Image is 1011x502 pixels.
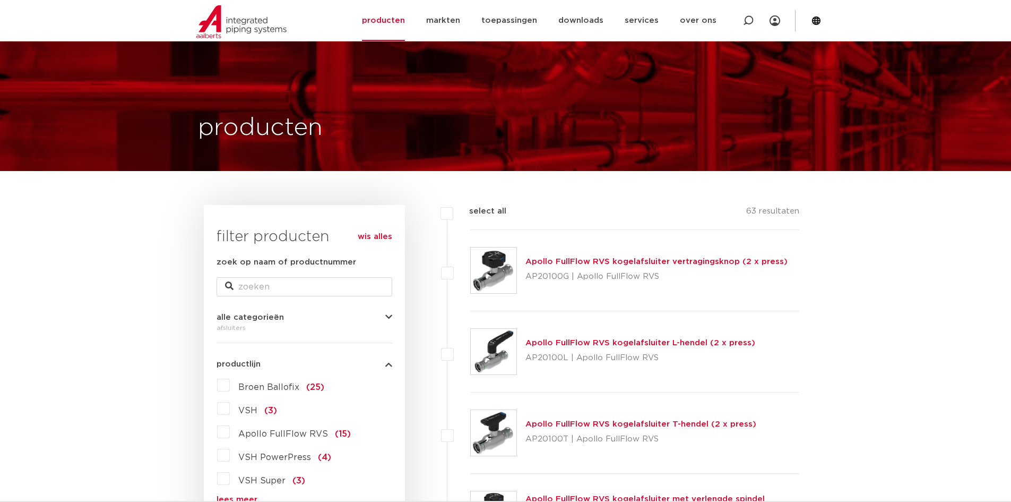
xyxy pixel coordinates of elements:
[238,383,299,392] span: Broen Ballofix
[471,410,516,456] img: Thumbnail for Apollo FullFlow RVS kogelafsluiter T-hendel (2 x press)
[217,226,392,248] h3: filter producten
[525,339,755,347] a: Apollo FullFlow RVS kogelafsluiter L-hendel (2 x press)
[264,406,277,415] span: (3)
[238,477,286,485] span: VSH Super
[335,430,351,438] span: (15)
[318,453,331,462] span: (4)
[525,268,788,285] p: AP20100G | Apollo FullFlow RVS
[306,383,324,392] span: (25)
[217,313,392,321] button: alle categorieën
[238,430,328,438] span: Apollo FullFlow RVS
[198,111,323,145] h1: producten
[238,406,257,415] span: VSH
[358,231,392,243] a: wis alles
[525,350,755,367] p: AP20100L | Apollo FullFlow RVS
[217,360,261,368] span: productlijn
[217,360,392,368] button: productlijn
[217,313,284,321] span: alle categorieën
[217,277,392,296] input: zoeken
[525,420,756,428] a: Apollo FullFlow RVS kogelafsluiter T-hendel (2 x press)
[471,248,516,293] img: Thumbnail for Apollo FullFlow RVS kogelafsluiter vertragingsknop (2 x press)
[471,329,516,375] img: Thumbnail for Apollo FullFlow RVS kogelafsluiter L-hendel (2 x press)
[238,453,311,462] span: VSH PowerPress
[292,477,305,485] span: (3)
[746,205,799,222] p: 63 resultaten
[217,321,392,334] div: afsluiters
[525,431,756,448] p: AP20100T | Apollo FullFlow RVS
[217,256,356,269] label: zoek op naam of productnummer
[453,205,506,218] label: select all
[525,258,788,266] a: Apollo FullFlow RVS kogelafsluiter vertragingsknop (2 x press)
